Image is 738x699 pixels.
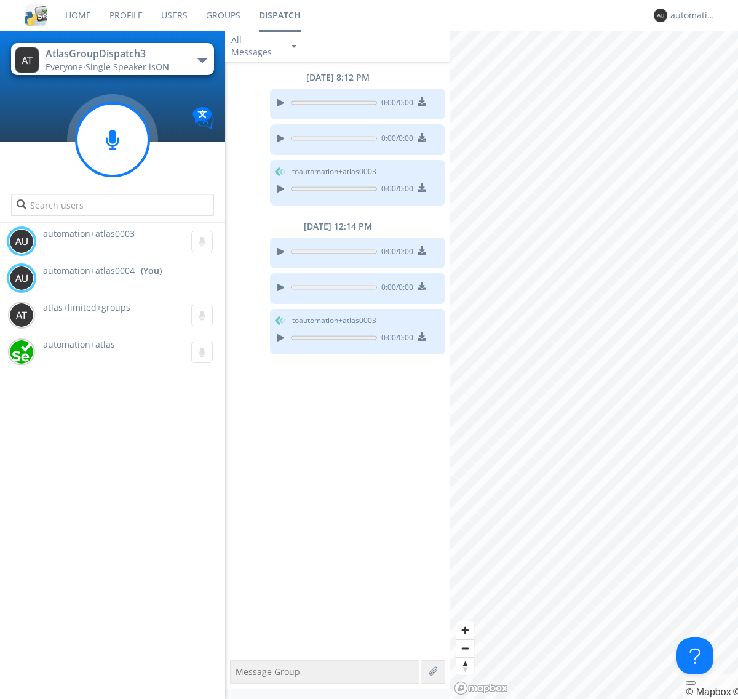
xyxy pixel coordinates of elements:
span: 0:00 / 0:00 [377,183,413,197]
img: download media button [418,246,426,255]
div: Everyone · [46,61,184,73]
img: download media button [418,332,426,341]
span: ON [156,61,169,73]
div: automation+atlas0004 [670,9,716,22]
img: caret-down-sm.svg [292,45,296,48]
img: 373638.png [9,266,34,290]
img: d2d01cd9b4174d08988066c6d424eccd [9,340,34,364]
span: atlas+limited+groups [43,302,130,313]
span: automation+atlas [43,338,115,350]
span: to automation+atlas0003 [292,315,376,326]
span: 0:00 / 0:00 [377,97,413,111]
img: download media button [418,133,426,142]
a: Mapbox [686,687,731,697]
div: (You) [141,265,162,277]
span: automation+atlas0004 [43,265,135,277]
button: AtlasGroupDispatch3Everyone·Single Speaker isON [11,43,213,75]
div: [DATE] 12:14 PM [225,220,450,233]
button: Zoom in [456,621,474,639]
div: [DATE] 8:12 PM [225,71,450,84]
span: Reset bearing to north [456,658,474,675]
button: Zoom out [456,639,474,657]
img: download media button [418,183,426,192]
img: cddb5a64eb264b2086981ab96f4c1ba7 [25,4,47,26]
img: Translation enabled [192,107,214,129]
div: AtlasGroupDispatch3 [46,47,184,61]
a: Mapbox logo [454,681,508,695]
span: to automation+atlas0003 [292,166,376,177]
input: Search users [11,194,213,216]
span: 0:00 / 0:00 [377,282,413,295]
iframe: Toggle Customer Support [676,637,713,674]
div: All Messages [231,34,280,58]
img: 373638.png [9,229,34,254]
button: Reset bearing to north [456,657,474,675]
img: 373638.png [15,47,39,73]
img: download media button [418,282,426,290]
button: Toggle attribution [686,681,696,685]
span: Single Speaker is [85,61,169,73]
img: 373638.png [654,9,667,22]
span: 0:00 / 0:00 [377,246,413,260]
img: 373638.png [9,303,34,327]
span: automation+atlas0003 [43,228,135,239]
span: 0:00 / 0:00 [377,332,413,346]
span: 0:00 / 0:00 [377,133,413,146]
span: Zoom out [456,640,474,657]
img: download media button [418,97,426,106]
